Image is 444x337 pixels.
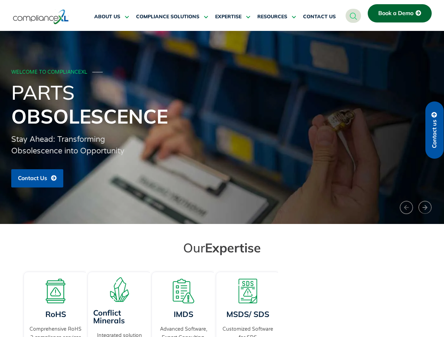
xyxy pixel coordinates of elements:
[346,9,361,23] a: navsearch-button
[45,309,66,319] a: RoHS
[257,8,296,25] a: RESOURCES
[25,240,419,256] h2: Our
[107,277,132,302] img: A representation of minerals
[368,4,432,22] a: Book a Demo
[94,8,129,25] a: ABOUT US
[11,169,63,187] a: Contact Us
[378,10,413,16] span: Book a Demo
[215,8,250,25] a: EXPERTISE
[303,14,336,20] span: CONTACT US
[215,14,242,20] span: EXPERTISE
[136,8,208,25] a: COMPLIANCE SOLUTIONS
[303,8,336,25] a: CONTACT US
[11,134,129,157] div: Stay Ahead: Transforming Obsolescence into Opportunity
[92,69,103,75] span: ───
[431,120,438,148] span: Contact us
[257,14,287,20] span: RESOURCES
[174,309,193,319] a: IMDS
[18,175,47,181] span: Contact Us
[94,14,120,20] span: ABOUT US
[11,70,431,75] div: WELCOME TO COMPLIANCEXL
[205,240,261,256] span: Expertise
[236,279,260,303] img: A warning board with SDS displaying
[11,80,433,128] h1: Parts
[93,308,125,325] a: Conflict Minerals
[171,279,196,303] img: A list board with a warning
[136,14,199,20] span: COMPLIANCE SOLUTIONS
[226,309,269,319] a: MSDS/ SDS
[425,101,444,159] a: Contact us
[13,9,69,25] img: logo-one.svg
[43,279,68,303] img: A board with a warning sign
[11,104,168,128] span: Obsolescence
